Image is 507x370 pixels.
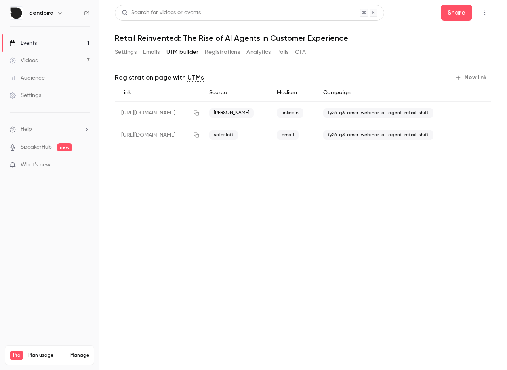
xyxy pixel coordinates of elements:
button: Settings [115,46,137,59]
div: Audience [10,74,45,82]
span: fy26-q3-amer-webinar-ai-agent-retail-shift [323,130,433,140]
span: Help [21,125,32,134]
div: Campaign [317,84,461,102]
span: linkedin [277,108,303,118]
button: New link [452,71,491,84]
a: SpeakerHub [21,143,52,151]
div: [URL][DOMAIN_NAME] [115,102,203,124]
span: What's new [21,161,50,169]
div: Medium [271,84,317,102]
span: salesloft [209,130,238,140]
h1: Retail Reinvented: The Rise of AI Agents in Customer Experience [115,33,491,43]
span: Plan usage [28,352,65,359]
button: Emails [143,46,160,59]
span: email [277,130,299,140]
span: fy26-q3-amer-webinar-ai-agent-retail-shift [323,108,433,118]
span: [PERSON_NAME] [209,108,254,118]
a: Manage [70,352,89,359]
iframe: Noticeable Trigger [80,162,90,169]
button: UTM builder [166,46,198,59]
button: Polls [277,46,289,59]
div: [URL][DOMAIN_NAME] [115,124,203,146]
span: Pro [10,351,23,360]
h6: Sendbird [29,9,53,17]
div: Search for videos or events [122,9,201,17]
div: Link [115,84,203,102]
button: Registrations [205,46,240,59]
button: Share [441,5,472,21]
button: CTA [295,46,306,59]
div: Videos [10,57,38,65]
li: help-dropdown-opener [10,125,90,134]
img: Sendbird [10,7,23,19]
div: Source [203,84,271,102]
p: Registration page with [115,73,204,82]
button: Analytics [246,46,271,59]
span: new [57,143,72,151]
div: Settings [10,92,41,99]
div: Events [10,39,37,47]
a: UTMs [187,73,204,82]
